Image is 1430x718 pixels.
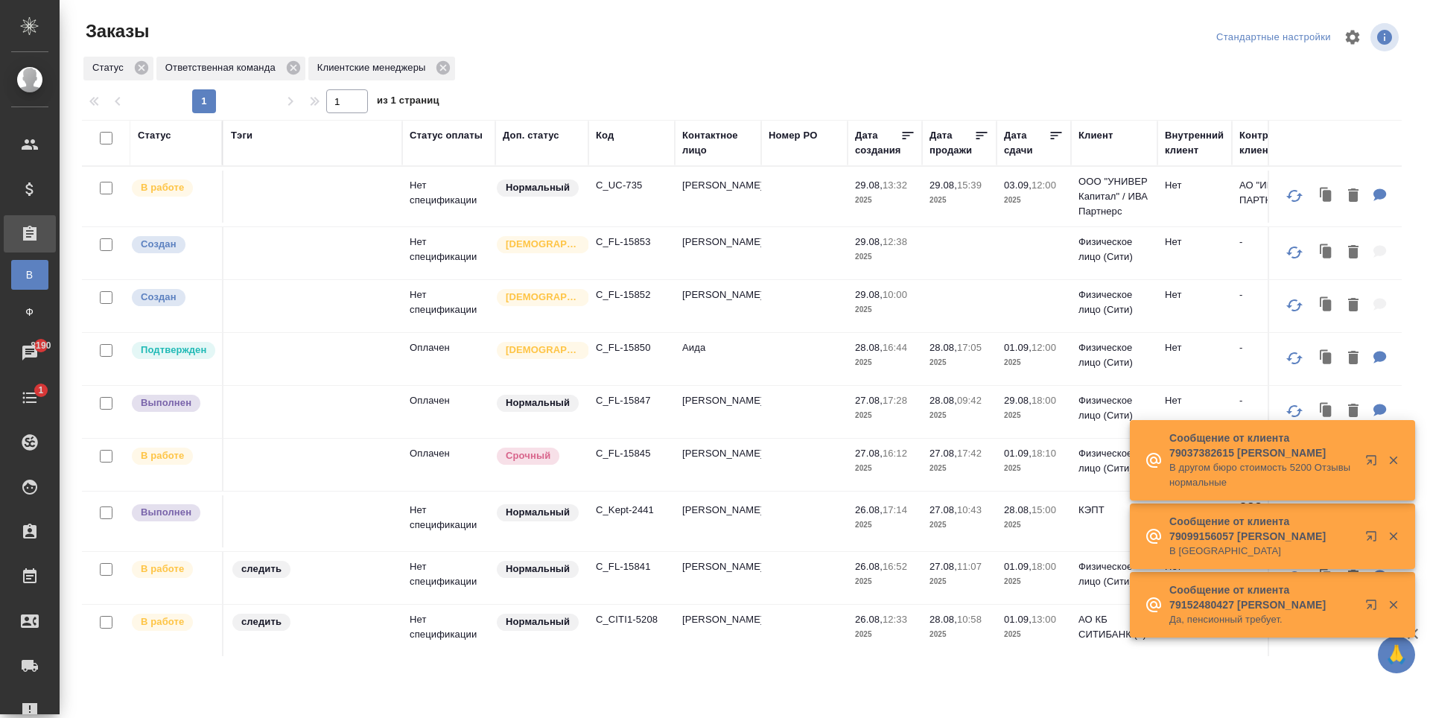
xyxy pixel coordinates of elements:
[883,342,907,353] p: 16:44
[402,171,495,223] td: Нет спецификации
[141,448,184,463] p: В работе
[92,60,129,75] p: Статус
[957,395,982,406] p: 09:42
[141,562,184,576] p: В работе
[855,574,915,589] p: 2025
[929,518,989,533] p: 2025
[130,612,214,632] div: Выставляет ПМ после принятия заказа от КМа
[929,179,957,191] p: 29.08,
[402,333,495,385] td: Оплачен
[1169,544,1356,559] p: В [GEOGRAPHIC_DATA]
[1378,598,1408,611] button: Закрыть
[4,334,56,372] a: 8190
[1004,355,1064,370] p: 2025
[855,193,915,208] p: 2025
[929,395,957,406] p: 28.08,
[855,395,883,406] p: 27.08,
[596,340,667,355] p: C_FL-15850
[1078,612,1150,642] p: АО КБ СИТИБАНК (1)
[506,180,570,195] p: Нормальный
[929,574,989,589] p: 2025
[1169,514,1356,544] p: Сообщение от клиента 79099156057 [PERSON_NAME]
[495,612,581,632] div: Статус по умолчанию для стандартных заказов
[883,289,907,300] p: 10:00
[1004,448,1032,459] p: 01.09,
[1078,128,1113,143] div: Клиент
[855,236,883,247] p: 29.08,
[241,614,282,629] p: следить
[130,178,214,198] div: Выставляет ПМ после принятия заказа от КМа
[1004,128,1049,158] div: Дата сдачи
[1378,530,1408,543] button: Закрыть
[1004,395,1032,406] p: 29.08,
[506,448,550,463] p: Срочный
[1356,521,1392,557] button: Открыть в новой вкладке
[402,552,495,604] td: Нет спецификации
[1239,287,1311,302] p: -
[410,128,483,143] div: Статус оплаты
[596,446,667,461] p: C_FL-15845
[308,57,456,80] div: Клиентские менеджеры
[22,338,60,353] span: 8190
[596,178,667,193] p: C_UC-735
[130,446,214,466] div: Выставляет ПМ после принятия заказа от КМа
[957,504,982,515] p: 10:43
[957,448,982,459] p: 17:42
[1312,343,1341,374] button: Клонировать
[1312,181,1341,212] button: Клонировать
[506,562,570,576] p: Нормальный
[769,128,817,143] div: Номер PO
[402,495,495,547] td: Нет спецификации
[855,504,883,515] p: 26.08,
[929,461,989,476] p: 2025
[1078,393,1150,423] p: Физическое лицо (Сити)
[1335,19,1370,55] span: Настроить таблицу
[1341,396,1366,427] button: Удалить
[402,227,495,279] td: Нет спецификации
[596,559,667,574] p: C_FL-15841
[1004,504,1032,515] p: 28.08,
[929,627,989,642] p: 2025
[1312,290,1341,321] button: Клонировать
[1277,340,1312,376] button: Обновить
[1312,238,1341,268] button: Клонировать
[1341,343,1366,374] button: Удалить
[1032,448,1056,459] p: 18:10
[495,340,581,360] div: Выставляется автоматически для первых 3 заказов нового контактного лица. Особое внимание
[855,518,915,533] p: 2025
[495,393,581,413] div: Статус по умолчанию для стандартных заказов
[156,57,305,80] div: Ответственная команда
[130,503,214,523] div: Выставляет ПМ после сдачи и проведения начислений. Последний этап для ПМа
[855,128,900,158] div: Дата создания
[929,408,989,423] p: 2025
[855,461,915,476] p: 2025
[141,505,191,520] p: Выполнен
[1239,393,1311,408] p: -
[855,561,883,572] p: 26.08,
[957,614,982,625] p: 10:58
[929,448,957,459] p: 27.08,
[1277,287,1312,323] button: Обновить
[855,448,883,459] p: 27.08,
[1078,559,1150,589] p: Физическое лицо (Сити)
[1239,128,1311,158] div: Контрагент клиента
[929,355,989,370] p: 2025
[1004,461,1064,476] p: 2025
[929,614,957,625] p: 28.08,
[883,236,907,247] p: 12:38
[596,287,667,302] p: C_FL-15852
[19,305,41,320] span: Ф
[4,379,56,416] a: 1
[929,128,974,158] div: Дата продажи
[1169,582,1356,612] p: Сообщение от клиента 79152480427 [PERSON_NAME]
[957,561,982,572] p: 11:07
[1032,179,1056,191] p: 12:00
[11,260,48,290] a: В
[506,290,580,305] p: [DEMOGRAPHIC_DATA]
[1004,627,1064,642] p: 2025
[141,395,191,410] p: Выполнен
[1277,235,1312,270] button: Обновить
[402,439,495,491] td: Оплачен
[506,237,580,252] p: [DEMOGRAPHIC_DATA]
[682,128,754,158] div: Контактное лицо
